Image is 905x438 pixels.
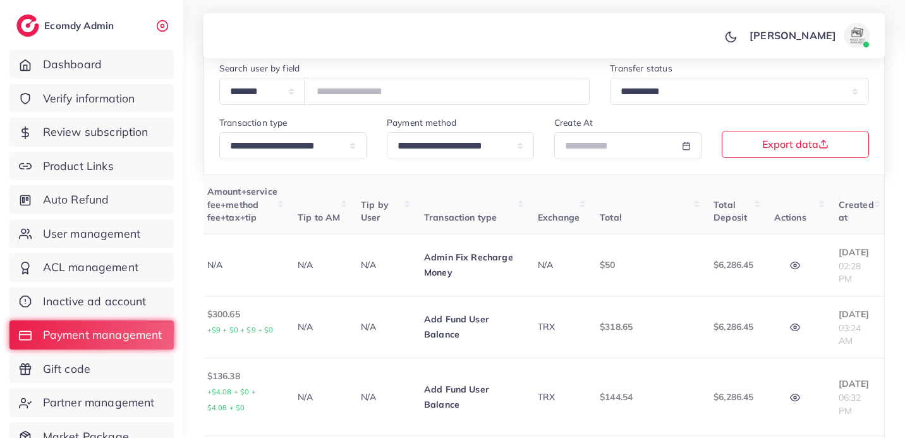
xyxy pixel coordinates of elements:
[554,116,593,129] label: Create At
[839,376,874,391] p: [DATE]
[9,185,174,214] a: Auto Refund
[361,389,404,405] p: N/A
[43,226,140,242] span: User management
[424,212,497,223] span: Transaction type
[600,259,615,271] span: $50
[43,327,162,343] span: Payment management
[43,90,135,107] span: Verify information
[839,260,861,284] span: 02:28 PM
[16,15,117,37] a: logoEcomdy Admin
[44,20,117,32] h2: Ecomdy Admin
[839,199,874,223] span: Created at
[219,62,300,75] label: Search user by field
[43,259,138,276] span: ACL management
[361,319,404,334] p: N/A
[839,322,861,346] span: 03:24 AM
[743,23,875,48] a: [PERSON_NAME]avatar
[839,392,861,416] span: 06:32 PM
[298,319,341,334] p: N/A
[207,368,277,415] p: $136.38
[361,199,389,223] span: Tip by User
[43,124,149,140] span: Review subscription
[207,259,277,271] div: N/A
[207,307,277,338] p: $300.65
[750,28,836,43] p: [PERSON_NAME]
[774,212,806,223] span: Actions
[298,389,341,405] p: N/A
[9,219,174,248] a: User management
[9,320,174,350] a: Payment management
[839,245,874,260] p: [DATE]
[9,152,174,181] a: Product Links
[9,84,174,113] a: Verify information
[424,312,518,342] p: Add Fund User Balance
[43,158,114,174] span: Product Links
[424,382,518,412] p: Add Fund User Balance
[207,325,274,334] small: +$9 + $0 + $9 + $0
[762,139,829,149] span: Export data
[361,257,404,272] p: N/A
[714,199,747,223] span: Total Deposit
[9,50,174,79] a: Dashboard
[600,319,693,334] p: $318.65
[9,118,174,147] a: Review subscription
[43,192,109,208] span: Auto Refund
[600,212,622,223] span: Total
[714,389,753,405] p: $6,286.45
[298,257,341,272] p: N/A
[9,253,174,282] a: ACL management
[538,259,553,271] span: N/A
[43,293,147,310] span: Inactive ad account
[424,250,518,280] p: Admin Fix Recharge Money
[600,389,693,405] p: $144.54
[714,257,753,272] p: $6,286.45
[43,394,155,411] span: Partner management
[538,320,580,333] div: TRX
[538,391,580,403] div: TRX
[538,212,580,223] span: Exchange
[43,361,90,377] span: Gift code
[43,56,102,73] span: Dashboard
[219,116,288,129] label: Transaction type
[610,62,672,75] label: Transfer status
[722,131,869,158] button: Export data
[9,355,174,384] a: Gift code
[714,319,753,334] p: $6,286.45
[207,387,256,412] small: +$4.08 + $0 + $4.08 + $0
[207,186,277,223] span: Amount+service fee+method fee+tax+tip
[387,116,456,129] label: Payment method
[9,287,174,316] a: Inactive ad account
[9,388,174,417] a: Partner management
[839,307,874,322] p: [DATE]
[16,15,39,37] img: logo
[298,212,340,223] span: Tip to AM
[844,23,870,48] img: avatar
